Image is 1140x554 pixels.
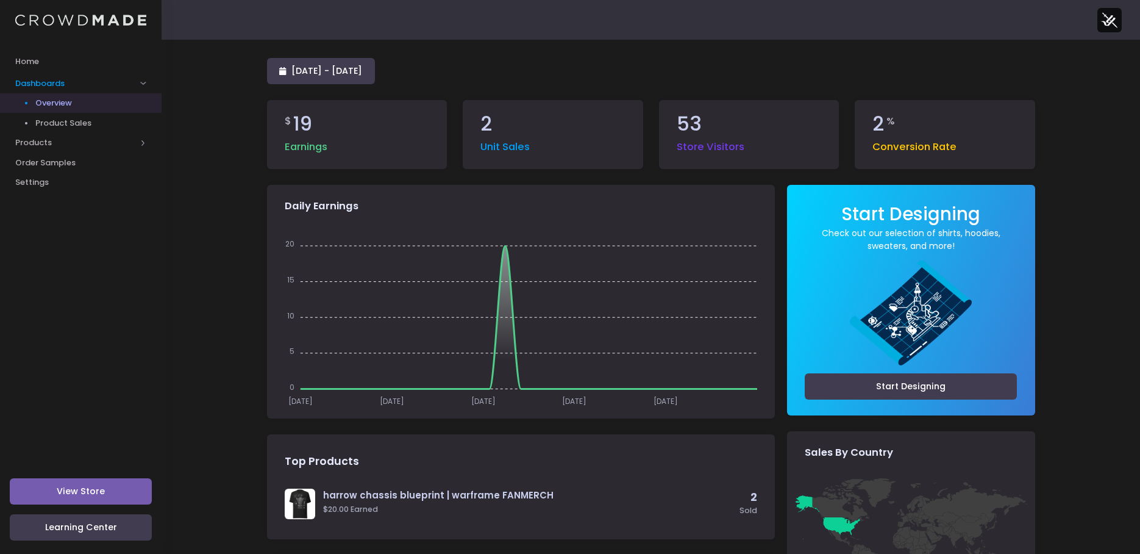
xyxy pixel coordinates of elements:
[285,239,294,249] tspan: 20
[288,396,312,406] tspan: [DATE]
[15,56,146,68] span: Home
[471,396,495,406] tspan: [DATE]
[285,114,291,129] span: $
[1097,8,1122,32] img: User
[886,114,895,129] span: %
[289,382,294,392] tspan: 0
[289,346,294,356] tspan: 5
[323,504,733,516] span: $20.00 Earned
[287,310,294,320] tspan: 10
[10,478,152,505] a: View Store
[291,65,362,77] span: [DATE] - [DATE]
[677,134,744,155] span: Store Visitors
[677,114,702,134] span: 53
[15,176,146,189] span: Settings
[293,114,312,134] span: 19
[285,455,359,468] span: Top Products
[480,134,530,155] span: Unit Sales
[45,521,117,533] span: Learning Center
[805,447,893,459] span: Sales By Country
[267,58,375,84] a: [DATE] - [DATE]
[15,137,136,149] span: Products
[35,97,147,109] span: Overview
[805,227,1017,253] a: Check out our selection of shirts, hoodies, sweaters, and more!
[750,490,757,505] span: 2
[562,396,586,406] tspan: [DATE]
[805,373,1017,400] a: Start Designing
[285,200,358,212] span: Daily Earnings
[841,212,980,223] a: Start Designing
[872,134,957,155] span: Conversion Rate
[654,396,678,406] tspan: [DATE]
[10,514,152,541] a: Learning Center
[480,114,492,134] span: 2
[57,485,105,497] span: View Store
[15,15,146,26] img: Logo
[285,134,327,155] span: Earnings
[35,117,147,129] span: Product Sales
[287,275,294,285] tspan: 15
[379,396,404,406] tspan: [DATE]
[15,77,136,90] span: Dashboards
[15,157,146,169] span: Order Samples
[841,201,980,226] span: Start Designing
[739,505,757,517] span: Sold
[323,489,733,502] a: harrow chassis blueprint | warframe FANMERCH
[872,114,884,134] span: 2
